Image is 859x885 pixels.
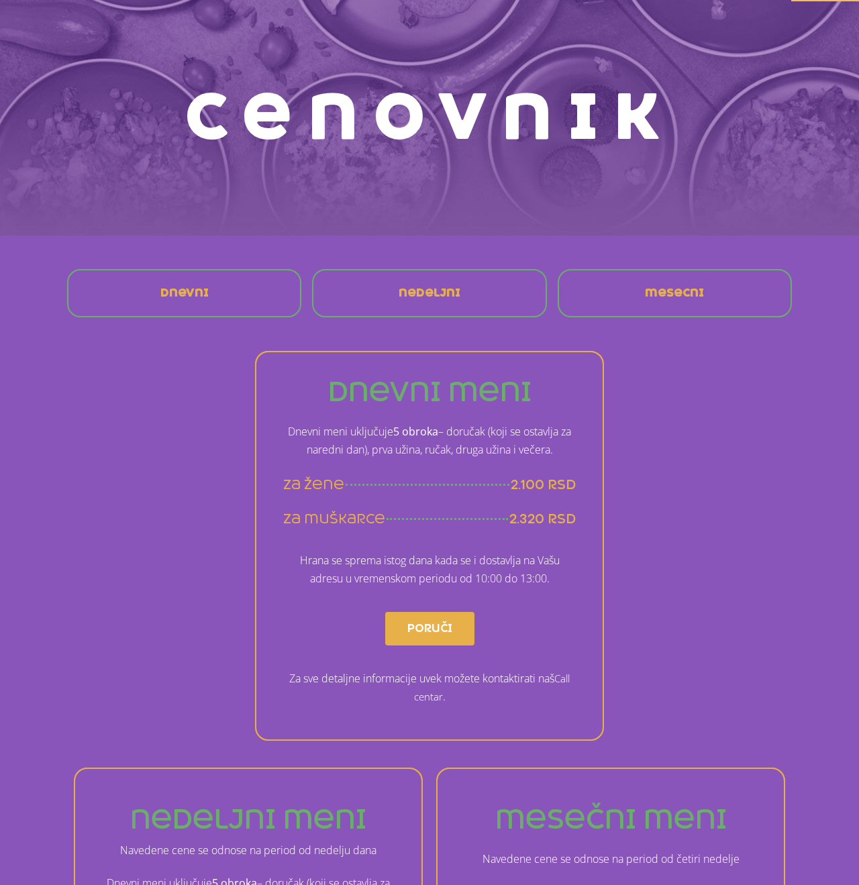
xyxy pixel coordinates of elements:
[645,288,704,299] span: mesecni
[160,288,209,299] span: Dnevni
[283,423,576,459] p: Dnevni meni uključuje – doručak (koji se ostavlja za naredni dan), prva užina, ručak, druga užina...
[102,806,395,833] h3: nedeljni meni
[283,379,576,405] h3: dnevni meni
[283,476,344,493] span: za žene
[634,277,715,309] a: mesecni
[150,277,219,309] a: Dnevni
[407,618,452,639] span: Poruči
[509,511,576,527] span: 2.320 rsd
[399,288,460,299] span: nedeljni
[283,552,576,588] p: Hrana se sprema istog dana kada se i dostavlja na Vašu adresu u vremenskom periodu od 10:00 do 13...
[102,843,395,857] div: Navedene cene se odnose na period od nedelju dana
[385,612,474,645] a: Poruči
[283,511,385,527] span: za muškarce
[60,88,799,148] h1: Cenovnik
[283,670,576,706] p: Za sve detaljne informacije uvek možete kontaktirati naš .
[388,277,471,309] a: nedeljni
[393,424,438,439] strong: 5 obroka
[511,476,576,493] span: 2.100 rsd
[464,806,757,833] h3: mesečni meni
[464,850,757,868] p: Navedene cene se odnose na period od četiri nedelje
